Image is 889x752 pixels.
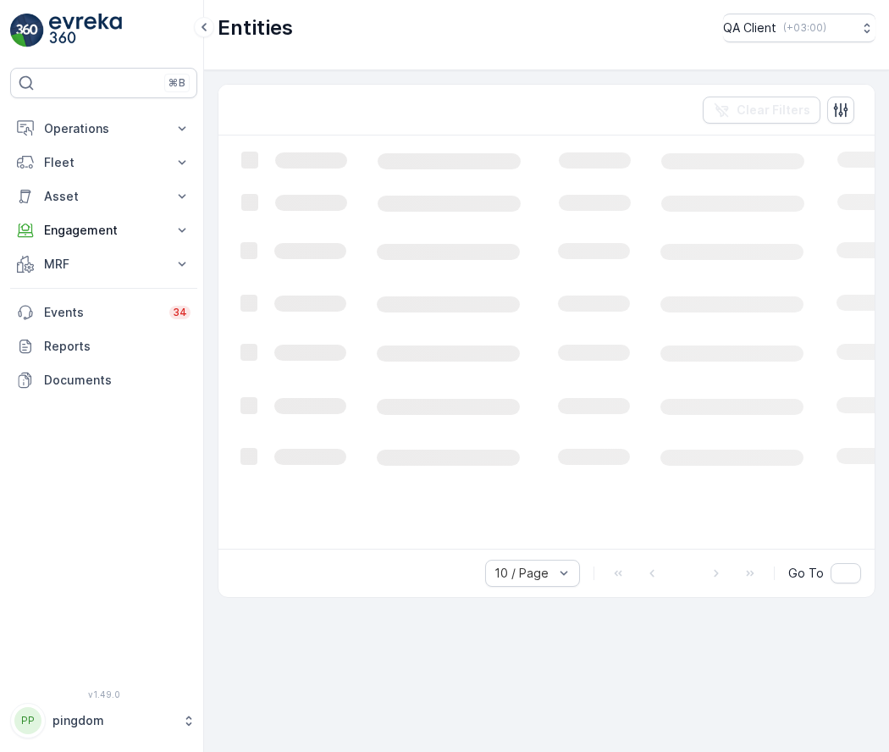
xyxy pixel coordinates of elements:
p: Entities [218,14,293,41]
a: Events34 [10,296,197,329]
button: Engagement [10,213,197,247]
p: Documents [44,372,190,389]
p: Fleet [44,154,163,171]
p: ⌘B [168,76,185,90]
button: Asset [10,180,197,213]
button: Fleet [10,146,197,180]
img: logo_light-DOdMpM7g.png [49,14,122,47]
p: ( +03:00 ) [783,21,826,35]
p: Engagement [44,222,163,239]
p: 34 [173,306,187,319]
p: Clear Filters [737,102,810,119]
button: Operations [10,112,197,146]
p: QA Client [723,19,776,36]
p: Reports [44,338,190,355]
a: Documents [10,363,197,397]
button: QA Client(+03:00) [723,14,875,42]
button: MRF [10,247,197,281]
span: v 1.49.0 [10,689,197,699]
p: MRF [44,256,163,273]
p: Events [44,304,159,321]
p: pingdom [52,712,174,729]
p: Asset [44,188,163,205]
div: PP [14,707,41,734]
button: PPpingdom [10,703,197,738]
button: Clear Filters [703,97,820,124]
a: Reports [10,329,197,363]
img: logo [10,14,44,47]
span: Go To [788,565,824,582]
p: Operations [44,120,163,137]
